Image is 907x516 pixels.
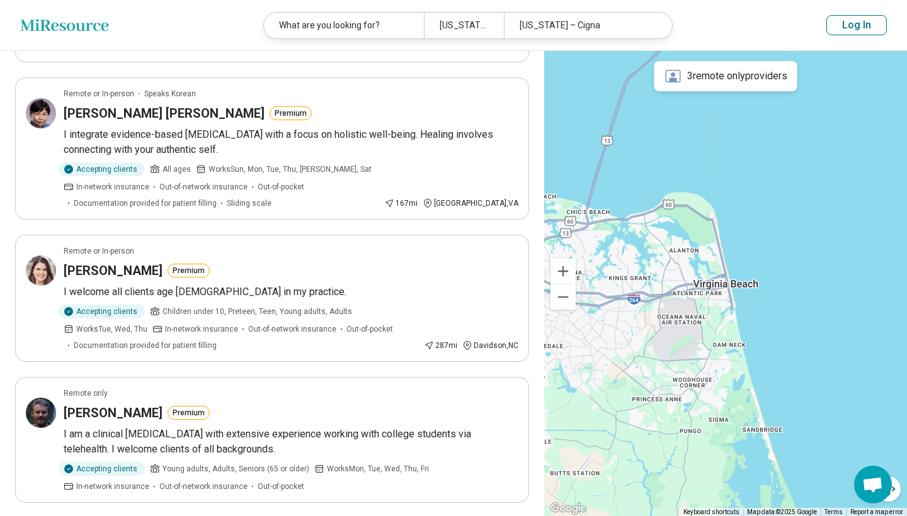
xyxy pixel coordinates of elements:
button: Premium [168,264,210,278]
span: All ages [163,164,191,175]
a: Open chat [854,466,892,503]
span: Young adults, Adults, Seniors (65 or older) [163,463,309,474]
span: Out-of-network insurance [159,481,248,492]
span: Out-of-pocket [258,481,304,492]
div: 167 mi [384,198,418,209]
div: Accepting clients [59,162,145,176]
button: Log In [826,15,887,35]
div: 3 remote only providers [654,61,797,91]
button: Zoom out [550,284,576,310]
p: I integrate evidence-based [MEDICAL_DATA] with a focus on holistic well-being. Healing involves c... [64,127,518,157]
h3: [PERSON_NAME] [64,404,163,422]
span: Sliding scale [227,198,271,209]
span: Out-of-network insurance [248,323,336,335]
span: In-network insurance [76,481,149,492]
span: Speaks Korean [144,88,196,99]
div: Accepting clients [59,305,145,318]
p: Remote or In-person [64,88,134,99]
span: Children under 10, Preteen, Teen, Young adults, Adults [163,306,352,317]
span: In-network insurance [76,181,149,193]
a: Terms [824,508,843,515]
h3: [PERSON_NAME] [PERSON_NAME] [64,104,265,122]
div: [GEOGRAPHIC_DATA] , VA [423,198,518,209]
button: Premium [270,106,312,120]
span: Documentation provided for patient filling [74,198,217,209]
div: What are you looking for? [264,13,424,38]
div: 287 mi [424,340,457,351]
div: [US_STATE] – Cigna [504,13,664,38]
span: Works Mon, Tue, Wed, Thu, Fri [327,463,429,474]
button: Premium [168,406,210,420]
div: [US_STATE][GEOGRAPHIC_DATA], [GEOGRAPHIC_DATA] [424,13,504,38]
span: Documentation provided for patient filling [74,340,217,351]
div: Accepting clients [59,462,145,476]
h3: [PERSON_NAME] [64,262,163,279]
span: Out-of-network insurance [159,181,248,193]
div: Davidson , NC [462,340,518,351]
p: Remote only [64,388,108,399]
span: Works Sun, Mon, Tue, Thu, [PERSON_NAME], Sat [208,164,372,175]
button: Zoom in [550,259,576,284]
span: Out-of-pocket [346,323,393,335]
a: Report a map error [850,508,903,515]
p: Remote or In-person [64,245,134,257]
span: Works Tue, Wed, Thu [76,323,147,335]
span: In-network insurance [165,323,238,335]
p: I welcome all clients age [DEMOGRAPHIC_DATA] in my practice. [64,284,518,300]
span: Map data ©2025 Google [747,508,817,515]
span: Out-of-pocket [258,181,304,193]
p: I am a clinical [MEDICAL_DATA] with extensive experience working with college students via telehe... [64,427,518,457]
